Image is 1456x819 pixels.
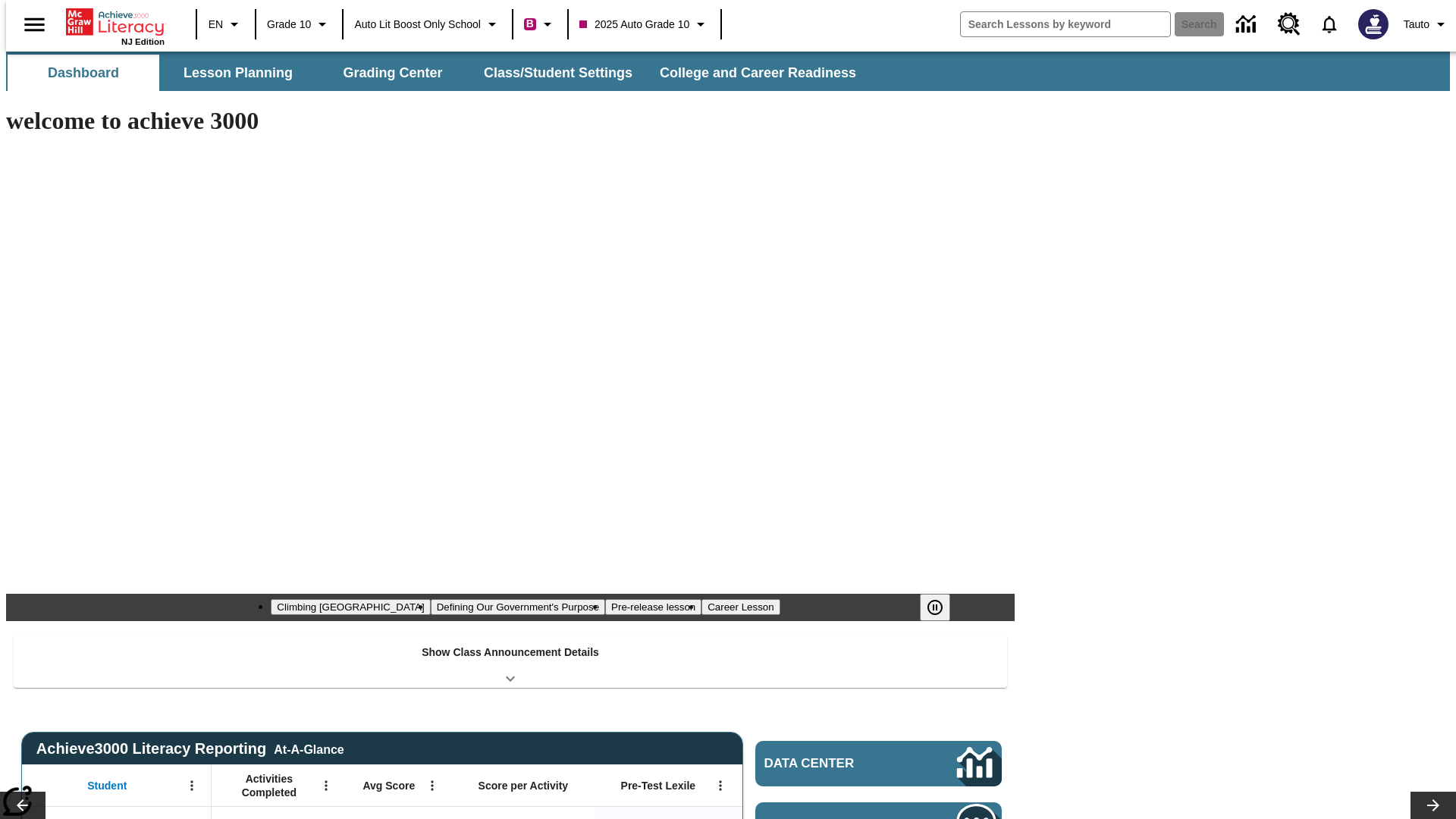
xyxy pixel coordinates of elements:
[573,11,716,38] button: Class: 2025 Auto Grade 10, Select your class
[422,645,599,661] p: Show Class Announcement Details
[202,11,250,38] button: Language: EN, Select a language
[66,5,165,46] div: Home
[6,52,1450,91] div: SubNavbar
[271,599,430,615] button: Slide 1 Climbing Mount Tai
[579,17,689,33] span: 2025 Auto Grade 10
[701,599,780,615] button: Slide 4 Career Lesson
[180,774,203,797] button: Open Menu
[1310,5,1349,44] a: Notifications
[162,55,314,91] button: Lesson Planning
[961,12,1170,36] input: search field
[12,2,57,47] button: Open side menu
[431,599,605,615] button: Slide 2 Defining Our Government's Purpose
[209,17,223,33] span: EN
[348,11,507,38] button: School: Auto Lit Boost only School, Select your school
[121,37,165,46] span: NJ Edition
[518,11,563,38] button: Boost Class color is violet red. Change class color
[6,107,1015,135] h1: welcome to achieve 3000
[1349,5,1398,44] button: Select a new avatar
[354,17,481,33] span: Auto Lit Boost only School
[472,55,645,91] button: Class/Student Settings
[479,779,569,792] span: Score per Activity
[267,17,311,33] span: Grade 10
[362,779,415,792] span: Avg Score
[621,779,696,792] span: Pre-Test Lexile
[1404,17,1429,33] span: Tauto
[709,774,732,797] button: Open Menu
[87,779,127,792] span: Student
[1269,4,1310,45] a: Resource Center, Will open in new tab
[315,774,337,797] button: Open Menu
[1410,792,1456,819] button: Lesson carousel, Next
[755,741,1002,786] a: Data Center
[920,594,965,621] div: Pause
[421,774,444,797] button: Open Menu
[920,594,950,621] button: Pause
[1398,11,1456,38] button: Profile/Settings
[274,740,344,757] div: At-A-Glance
[14,635,1007,688] div: Show Class Announcement Details
[36,740,344,758] span: Achieve3000 Literacy Reporting
[605,599,701,615] button: Slide 3 Pre-release lesson
[648,55,868,91] button: College and Career Readiness
[1358,9,1389,39] img: Avatar
[764,756,906,771] span: Data Center
[261,11,337,38] button: Grade: Grade 10, Select a grade
[317,55,469,91] button: Grading Center
[219,772,319,799] span: Activities Completed
[6,55,870,91] div: SubNavbar
[526,14,534,33] span: B
[66,7,165,37] a: Home
[1227,4,1269,45] a: Data Center
[8,55,159,91] button: Dashboard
